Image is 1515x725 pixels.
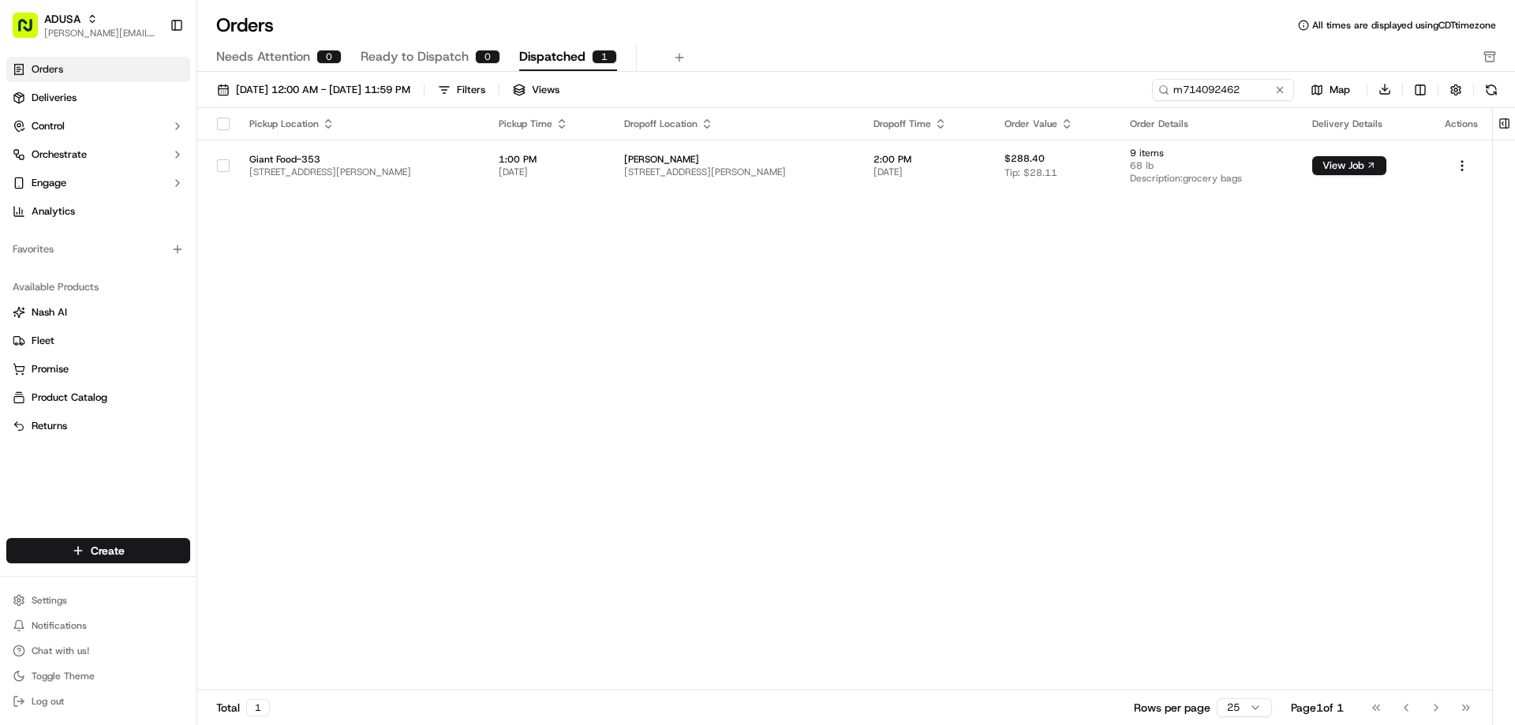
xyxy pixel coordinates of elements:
span: [PERSON_NAME] [624,153,848,166]
span: Returns [32,419,67,433]
span: Ready to Dispatch [361,47,469,66]
span: Promise [32,362,69,376]
span: Orchestrate [32,148,87,162]
div: Pickup Location [249,118,473,130]
button: ADUSA [44,11,80,27]
button: Engage [6,170,190,196]
div: Favorites [6,237,190,262]
button: Create [6,538,190,563]
span: All times are displayed using CDT timezone [1312,19,1496,32]
button: Filters [431,79,492,101]
div: 1 [246,699,270,716]
span: Notifications [32,619,87,632]
button: Settings [6,589,190,611]
span: Log out [32,695,64,708]
span: Dispatched [519,47,585,66]
span: [DATE] [873,166,979,178]
span: Analytics [32,204,75,219]
button: Orchestrate [6,142,190,167]
div: Actions [1445,118,1479,130]
span: Map [1330,83,1350,97]
a: Returns [13,419,184,433]
span: [DATE] 12:00 AM - [DATE] 11:59 PM [236,83,410,97]
span: Tip: $28.11 [1004,166,1057,179]
span: [DATE] [499,166,600,178]
button: Toggle Theme [6,665,190,687]
a: Nash AI [13,305,184,320]
div: Available Products [6,275,190,300]
button: [DATE] 12:00 AM - [DATE] 11:59 PM [210,79,417,101]
button: Returns [6,413,190,439]
div: Order Details [1130,118,1288,130]
button: Fleet [6,328,190,353]
div: Order Value [1004,118,1104,130]
span: Description: grocery bags [1130,172,1288,185]
span: Giant Food-353 [249,153,473,166]
span: Nash AI [32,305,67,320]
h1: Orders [216,13,274,38]
span: Orders [32,62,63,77]
input: Type to search [1152,79,1294,101]
button: Chat with us! [6,640,190,662]
button: Control [6,114,190,139]
span: 2:00 PM [873,153,979,166]
button: Log out [6,690,190,712]
span: Chat with us! [32,645,89,657]
div: Page 1 of 1 [1291,700,1344,716]
span: [STREET_ADDRESS][PERSON_NAME] [249,166,473,178]
button: Notifications [6,615,190,637]
span: 68 lb [1130,159,1288,172]
p: Rows per page [1134,700,1210,716]
button: [PERSON_NAME][EMAIL_ADDRESS][PERSON_NAME][DOMAIN_NAME] [44,27,157,39]
span: Settings [32,594,67,607]
span: Toggle Theme [32,670,95,682]
button: Promise [6,357,190,382]
span: Engage [32,176,66,190]
span: Create [91,543,125,559]
button: Map [1300,80,1360,99]
div: 0 [316,50,342,64]
button: Nash AI [6,300,190,325]
span: Fleet [32,334,54,348]
a: Orders [6,57,190,82]
span: 1:00 PM [499,153,600,166]
span: [STREET_ADDRESS][PERSON_NAME] [624,166,848,178]
div: Delivery Details [1312,118,1420,130]
div: 1 [592,50,617,64]
span: Deliveries [32,91,77,105]
span: Views [532,83,559,97]
div: Pickup Time [499,118,600,130]
div: Dropoff Time [873,118,979,130]
button: Views [506,79,567,101]
div: Dropoff Location [624,118,848,130]
button: View Job [1312,156,1386,175]
button: Product Catalog [6,385,190,410]
div: Total [216,699,270,716]
span: Product Catalog [32,391,107,405]
a: View Job [1312,159,1386,172]
button: ADUSA[PERSON_NAME][EMAIL_ADDRESS][PERSON_NAME][DOMAIN_NAME] [6,6,163,44]
span: $288.40 [1004,152,1045,165]
span: Control [32,119,65,133]
div: 0 [475,50,500,64]
button: Refresh [1480,79,1502,101]
div: Filters [457,83,485,97]
span: 9 items [1130,147,1288,159]
span: Needs Attention [216,47,310,66]
a: Promise [13,362,184,376]
a: Fleet [13,334,184,348]
a: Analytics [6,199,190,224]
a: Deliveries [6,85,190,110]
a: Product Catalog [13,391,184,405]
